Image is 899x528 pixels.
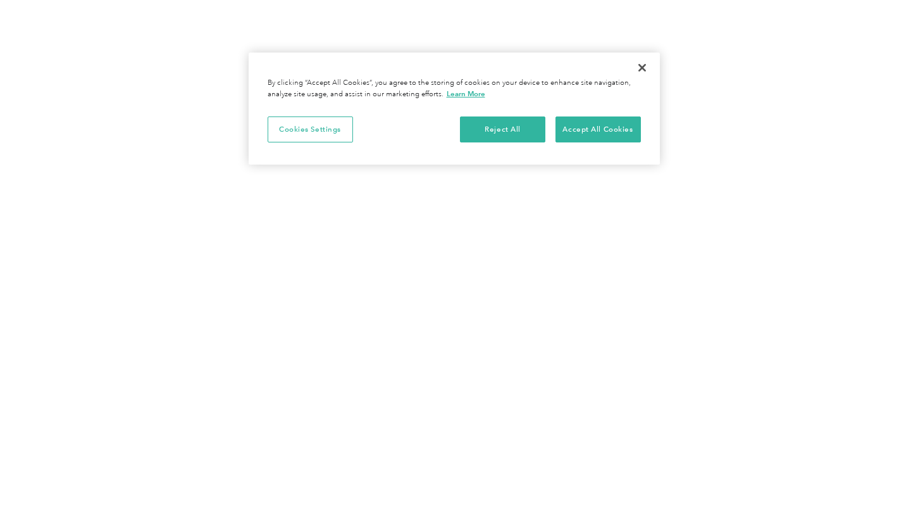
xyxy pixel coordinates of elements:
div: By clicking “Accept All Cookies”, you agree to the storing of cookies on your device to enhance s... [268,78,641,100]
button: Cookies Settings [268,116,353,143]
div: Cookie banner [249,53,660,165]
a: More information about your privacy, opens in a new tab [447,89,485,98]
div: Privacy [249,53,660,165]
button: Accept All Cookies [555,116,641,143]
button: Close [628,54,656,82]
button: Reject All [460,116,545,143]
